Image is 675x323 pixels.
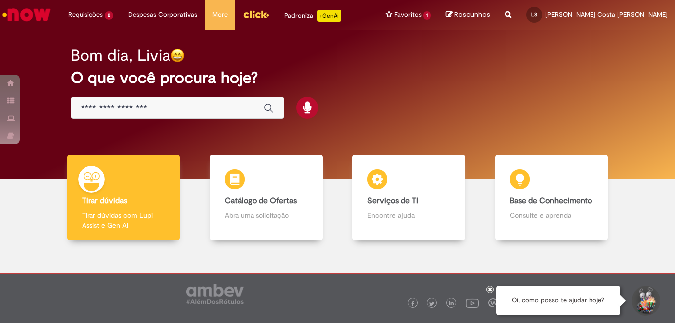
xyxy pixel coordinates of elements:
img: logo_footer_facebook.png [410,301,415,306]
div: Oi, como posso te ajudar hoje? [496,286,620,315]
span: Rascunhos [454,10,490,19]
img: logo_footer_ambev_rotulo_gray.png [186,284,244,304]
img: logo_footer_workplace.png [488,298,497,307]
a: Serviços de TI Encontre ajuda [337,155,480,241]
a: Tirar dúvidas Tirar dúvidas com Lupi Assist e Gen Ai [52,155,195,241]
img: click_logo_yellow_360x200.png [243,7,269,22]
span: Favoritos [394,10,422,20]
span: 2 [105,11,113,20]
span: Despesas Corporativas [128,10,197,20]
p: Tirar dúvidas com Lupi Assist e Gen Ai [82,210,166,230]
span: 1 [423,11,431,20]
img: happy-face.png [170,48,185,63]
a: Catálogo de Ofertas Abra uma solicitação [195,155,337,241]
b: Serviços de TI [367,196,418,206]
p: Abra uma solicitação [225,210,308,220]
h2: O que você procura hoje? [71,69,605,86]
span: [PERSON_NAME] Costa [PERSON_NAME] [545,10,668,19]
p: Encontre ajuda [367,210,451,220]
img: ServiceNow [1,5,52,25]
span: More [212,10,228,20]
button: Iniciar Conversa de Suporte [630,286,660,316]
h2: Bom dia, Livia [71,47,170,64]
img: logo_footer_youtube.png [466,296,479,309]
img: logo_footer_twitter.png [429,301,434,306]
b: Base de Conhecimento [510,196,592,206]
a: Rascunhos [446,10,490,20]
img: logo_footer_linkedin.png [449,301,454,307]
span: LS [531,11,537,18]
p: +GenAi [317,10,341,22]
div: Padroniza [284,10,341,22]
a: Base de Conhecimento Consulte e aprenda [480,155,623,241]
p: Consulte e aprenda [510,210,593,220]
b: Catálogo de Ofertas [225,196,297,206]
span: Requisições [68,10,103,20]
b: Tirar dúvidas [82,196,127,206]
